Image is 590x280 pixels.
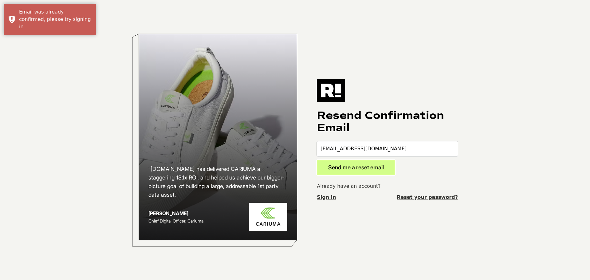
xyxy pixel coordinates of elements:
span: Chief Digital Officer, Cariuma [148,218,203,223]
a: Reset your password? [397,194,458,201]
h1: Resend Confirmation Email [317,109,458,134]
img: Retention.com [317,79,345,102]
a: Sign in [317,194,336,201]
strong: [PERSON_NAME] [148,210,188,216]
img: Cariuma [249,203,287,231]
h2: “[DOMAIN_NAME] has delivered CARIUMA a staggering 13.1x ROI, and helped us achieve our bigger-pic... [148,165,287,199]
p: Already have an account? [317,183,458,190]
div: Email was already confirmed, please try signing in [19,8,91,30]
button: Send me a reset email [317,160,395,175]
